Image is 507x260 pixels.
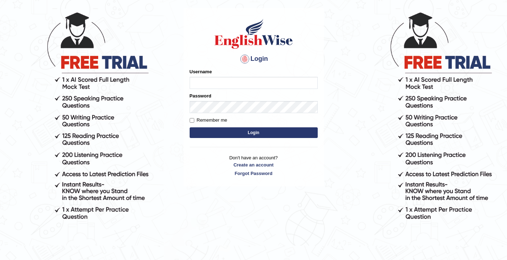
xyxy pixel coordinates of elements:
[190,161,318,168] a: Create an account
[190,92,211,99] label: Password
[190,118,194,123] input: Remember me
[190,127,318,138] button: Login
[190,154,318,176] p: Don't have an account?
[190,117,227,124] label: Remember me
[190,68,212,75] label: Username
[213,18,294,50] img: Logo of English Wise sign in for intelligent practice with AI
[190,170,318,177] a: Forgot Password
[190,53,318,65] h4: Login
